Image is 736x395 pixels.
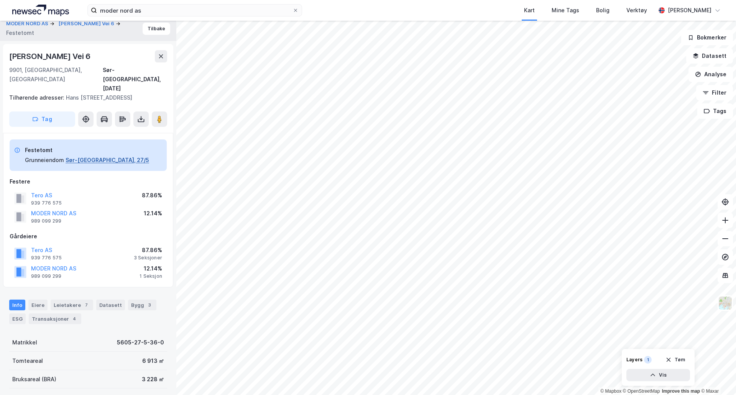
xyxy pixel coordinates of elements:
div: 1 Seksjon [140,273,162,279]
div: Matrikkel [12,338,37,347]
div: 87.86% [134,246,162,255]
button: Tøm [660,354,690,366]
button: Bokmerker [681,30,733,45]
button: Tilbake [143,23,170,35]
div: 6 913 ㎡ [142,356,164,365]
div: Info [9,300,25,310]
div: Tomteareal [12,356,43,365]
div: 939 776 575 [31,200,62,206]
div: [PERSON_NAME] Vei 6 [9,50,92,62]
div: Festere [10,177,167,186]
button: [PERSON_NAME] Vei 6 [59,20,116,28]
div: Datasett [96,300,125,310]
div: Verktøy [626,6,647,15]
div: Bruksareal (BRA) [12,375,56,384]
input: Søk på adresse, matrikkel, gårdeiere, leietakere eller personer [97,5,292,16]
a: OpenStreetMap [623,388,660,394]
button: Datasett [686,48,733,64]
div: Festetomt [6,28,34,38]
div: Eiere [28,300,48,310]
span: Tilhørende adresser: [9,94,66,101]
div: Bygg [128,300,156,310]
div: 9901, [GEOGRAPHIC_DATA], [GEOGRAPHIC_DATA] [9,66,103,93]
a: Mapbox [600,388,621,394]
div: 5605-27-5-36-0 [117,338,164,347]
div: 12.14% [140,264,162,273]
img: logo.a4113a55bc3d86da70a041830d287a7e.svg [12,5,69,16]
div: 3 Seksjoner [134,255,162,261]
div: 7 [82,301,90,309]
div: Transaksjoner [29,313,81,324]
button: Tags [697,103,733,119]
div: 87.86% [142,191,162,200]
div: 939 776 575 [31,255,62,261]
div: 3 228 ㎡ [142,375,164,384]
div: Grunneiendom [25,156,64,165]
div: 4 [71,315,78,323]
button: Tag [9,111,75,127]
div: Layers [626,357,642,363]
div: ESG [9,313,26,324]
a: Improve this map [662,388,700,394]
div: 3 [146,301,153,309]
div: [PERSON_NAME] [668,6,711,15]
iframe: Chat Widget [698,358,736,395]
div: Kontrollprogram for chat [698,358,736,395]
div: 12.14% [144,209,162,218]
img: Z [718,296,733,310]
button: Analyse [688,67,733,82]
button: MODER NORD AS [6,20,50,28]
div: Bolig [596,6,609,15]
div: Hans [STREET_ADDRESS] [9,93,161,102]
div: Festetomt [25,146,149,155]
div: Mine Tags [552,6,579,15]
div: Leietakere [51,300,93,310]
button: Filter [696,85,733,100]
button: Sør-[GEOGRAPHIC_DATA], 27/5 [66,156,149,165]
div: Sør-[GEOGRAPHIC_DATA], [DATE] [103,66,167,93]
div: 1 [644,356,652,364]
div: Gårdeiere [10,232,167,241]
div: 989 099 299 [31,218,61,224]
button: Vis [626,369,690,381]
div: 989 099 299 [31,273,61,279]
div: Kart [524,6,535,15]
